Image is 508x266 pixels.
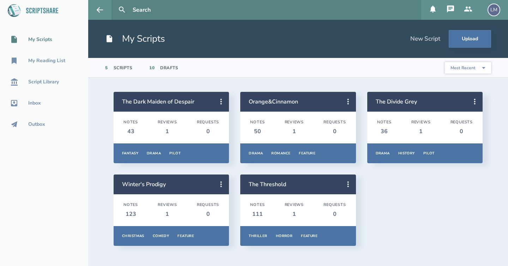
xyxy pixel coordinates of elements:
div: History [398,151,415,156]
div: 36 [377,128,392,135]
div: Reviews [158,120,177,125]
a: The Dark Maiden of Despair [122,98,194,106]
div: 0 [323,210,346,218]
div: Romance [271,151,290,156]
div: Drafts [160,65,178,71]
div: Inbox [28,100,41,106]
div: Reviews [158,202,177,207]
div: Notes [377,120,392,125]
div: 1 [158,128,177,135]
div: Feature [177,234,194,238]
div: 0 [450,128,473,135]
div: 5 [105,65,108,71]
div: Requests [323,202,346,207]
div: Requests [197,202,219,207]
div: 0 [197,128,219,135]
div: 111 [250,210,265,218]
div: 1 [285,128,304,135]
div: My Scripts [28,37,52,42]
div: Pilot [423,151,435,156]
div: Notes [123,120,138,125]
div: 1 [285,210,304,218]
a: The Divide Grey [376,98,417,106]
div: My Reading List [28,58,65,64]
div: Drama [147,151,161,156]
button: Upload [449,30,491,48]
div: Thriller [249,234,267,238]
div: Script Library [28,79,59,85]
div: 0 [197,210,219,218]
div: Reviews [285,120,304,125]
div: 0 [323,128,346,135]
div: Notes [250,202,265,207]
div: Pilot [169,151,181,156]
a: The Threshold [249,181,286,188]
div: Reviews [411,120,431,125]
div: 10 [149,65,155,71]
div: 1 [158,210,177,218]
div: Feature [299,151,315,156]
div: LM [488,4,500,16]
a: Winter's Prodigy [122,181,166,188]
div: Comedy [153,234,169,238]
h1: My Scripts [105,32,165,45]
div: 43 [123,128,138,135]
div: Scripts [114,65,133,71]
div: 123 [123,210,138,218]
div: Requests [323,120,346,125]
div: Notes [123,202,138,207]
div: 50 [250,128,265,135]
div: Fantasy [122,151,138,156]
div: Christmas [122,234,144,238]
div: Notes [250,120,265,125]
div: Requests [450,120,473,125]
div: Reviews [285,202,304,207]
div: New Script [410,35,440,43]
div: Drama [249,151,263,156]
a: Orange&Cinnamon [249,98,298,106]
div: Drama [376,151,390,156]
div: Requests [197,120,219,125]
div: Horror [276,234,293,238]
div: Feature [301,234,317,238]
div: Outbox [28,122,45,127]
div: 1 [411,128,431,135]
